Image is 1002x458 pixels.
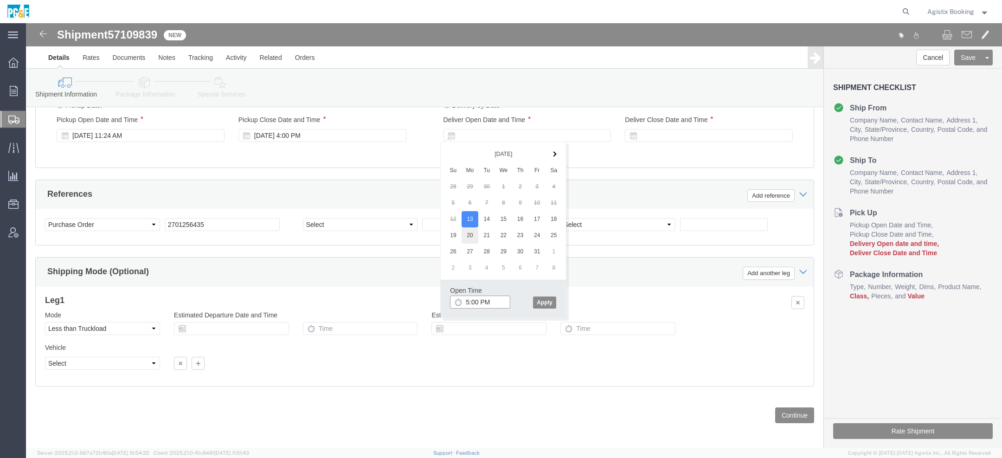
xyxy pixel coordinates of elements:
[456,450,480,456] a: Feedback
[927,6,989,17] button: Agistix Booking
[26,23,1002,448] iframe: FS Legacy Container
[112,450,149,456] span: [DATE] 10:54:32
[6,5,30,19] img: logo
[154,450,249,456] span: Client: 2025.21.0-f0c8481
[433,450,456,456] a: Support
[214,450,249,456] span: [DATE] 11:51:43
[927,6,974,17] span: Agistix Booking
[37,450,149,456] span: Server: 2025.21.0-667a72bf6fa
[848,449,991,457] span: Copyright © [DATE]-[DATE] Agistix Inc., All Rights Reserved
